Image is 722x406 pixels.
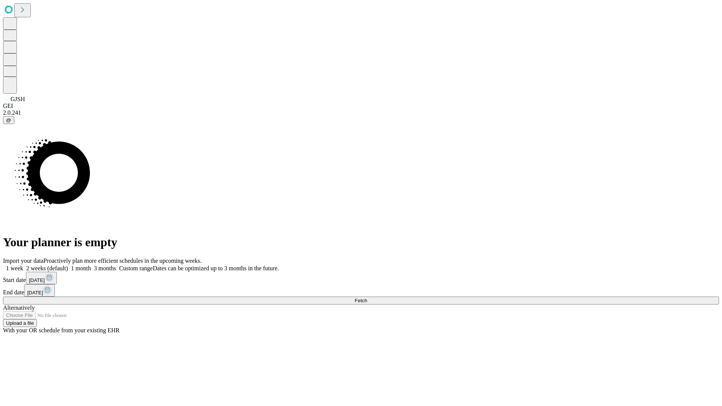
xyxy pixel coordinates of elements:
span: 3 months [94,265,116,271]
button: Fetch [3,297,719,304]
button: [DATE] [24,284,55,297]
span: 1 month [71,265,91,271]
span: Import your data [3,258,44,264]
span: Proactively plan more efficient schedules in the upcoming weeks. [44,258,202,264]
span: Dates can be optimized up to 3 months in the future. [153,265,279,271]
span: With your OR schedule from your existing EHR [3,327,120,333]
button: @ [3,116,14,124]
span: Fetch [355,298,367,303]
span: Custom range [119,265,153,271]
button: [DATE] [26,272,57,284]
span: GJSH [11,96,25,102]
div: End date [3,284,719,297]
div: Start date [3,272,719,284]
span: [DATE] [27,290,43,295]
div: 2.0.241 [3,109,719,116]
button: Upload a file [3,319,37,327]
h1: Your planner is empty [3,235,719,249]
span: 2 weeks (default) [26,265,68,271]
div: GEI [3,103,719,109]
span: 1 week [6,265,23,271]
span: @ [6,117,11,123]
span: [DATE] [29,277,45,283]
span: Alternatively [3,304,35,311]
